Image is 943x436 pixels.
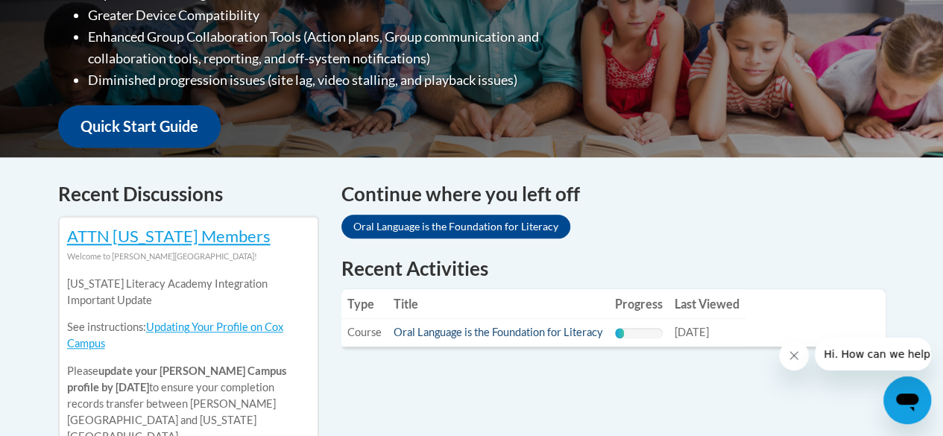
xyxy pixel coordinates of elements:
li: Enhanced Group Collaboration Tools (Action plans, Group communication and collaboration tools, re... [88,26,599,69]
h4: Recent Discussions [58,180,319,209]
a: ATTN [US_STATE] Members [67,226,271,246]
div: Progress, % [615,328,625,338]
a: Oral Language is the Foundation for Literacy [394,326,603,338]
a: Oral Language is the Foundation for Literacy [341,215,570,238]
h1: Recent Activities [341,255,886,282]
a: Quick Start Guide [58,105,221,148]
iframe: Close message [779,341,809,370]
h4: Continue where you left off [341,180,886,209]
li: Greater Device Compatibility [88,4,599,26]
span: Hi. How can we help? [9,10,121,22]
th: Title [388,289,609,319]
p: [US_STATE] Literacy Academy Integration Important Update [67,276,310,309]
iframe: Message from company [815,338,931,370]
iframe: Button to launch messaging window [883,376,931,424]
th: Last Viewed [669,289,745,319]
li: Diminished progression issues (site lag, video stalling, and playback issues) [88,69,599,91]
a: Updating Your Profile on Cox Campus [67,320,283,350]
th: Progress [609,289,669,319]
span: Course [347,326,382,338]
b: update your [PERSON_NAME] Campus profile by [DATE] [67,364,286,394]
p: See instructions: [67,319,310,352]
th: Type [341,289,388,319]
span: [DATE] [675,326,709,338]
div: Welcome to [PERSON_NAME][GEOGRAPHIC_DATA]! [67,248,310,265]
